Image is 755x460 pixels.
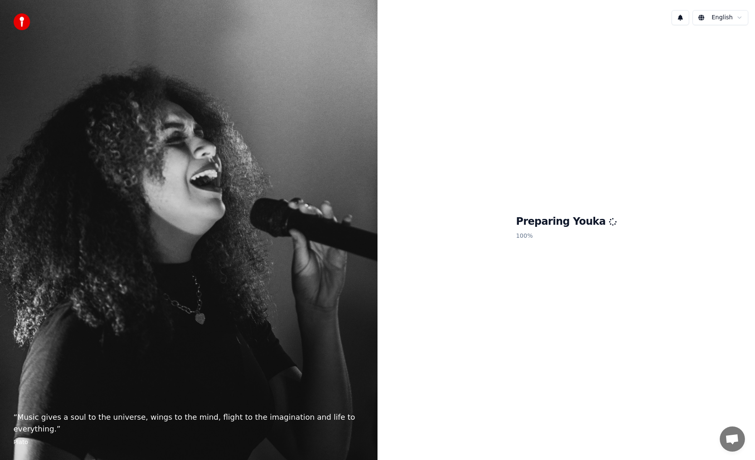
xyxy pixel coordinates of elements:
h1: Preparing Youka [516,215,617,229]
p: “ Music gives a soul to the universe, wings to the mind, flight to the imagination and life to ev... [13,411,364,435]
img: youka [13,13,30,30]
p: 100 % [516,229,617,244]
div: Open chat [720,426,745,452]
footer: Plato [13,438,364,447]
